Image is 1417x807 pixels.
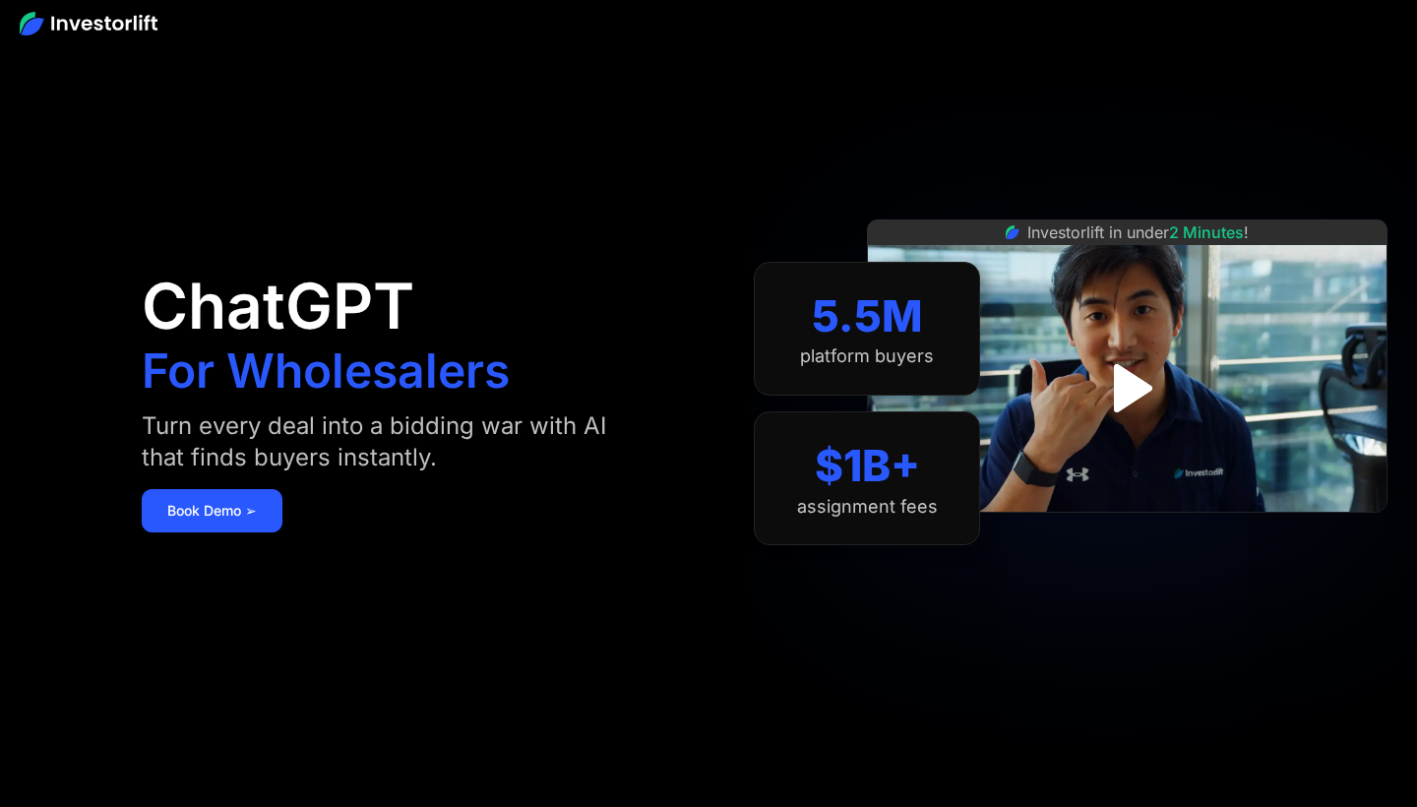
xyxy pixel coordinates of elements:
[797,496,938,518] div: assignment fees
[1083,344,1171,432] a: open lightbox
[142,489,282,532] a: Book Demo ➢
[1027,220,1249,244] div: Investorlift in under !
[800,345,934,367] div: platform buyers
[815,440,920,492] div: $1B+
[142,410,646,473] div: Turn every deal into a bidding war with AI that finds buyers instantly.
[1169,222,1244,242] span: 2 Minutes
[142,275,414,338] h1: ChatGPT
[812,290,923,342] div: 5.5M
[980,523,1275,546] iframe: Customer reviews powered by Trustpilot
[142,347,510,395] h1: For Wholesalers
